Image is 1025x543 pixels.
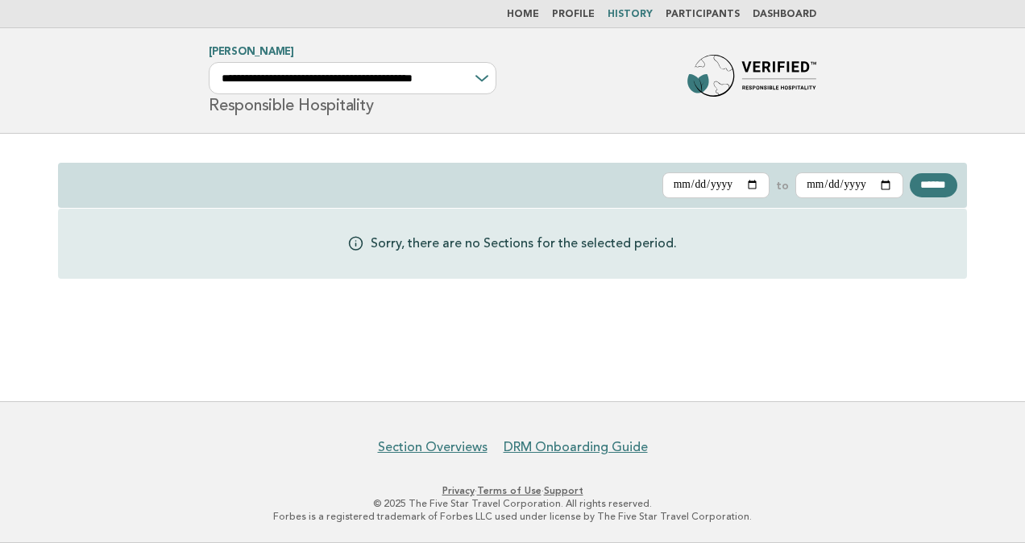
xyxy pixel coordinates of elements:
[378,439,488,455] a: Section Overviews
[477,485,542,496] a: Terms of Use
[666,10,740,19] a: Participants
[23,484,1002,497] p: · ·
[753,10,816,19] a: Dashboard
[507,10,539,19] a: Home
[442,485,475,496] a: Privacy
[552,10,595,19] a: Profile
[209,47,294,57] a: [PERSON_NAME]
[23,497,1002,510] p: © 2025 The Five Star Travel Corporation. All rights reserved.
[544,485,583,496] a: Support
[776,178,789,193] label: to
[371,234,677,253] p: Sorry, there are no Sections for the selected period.
[23,510,1002,523] p: Forbes is a registered trademark of Forbes LLC used under license by The Five Star Travel Corpora...
[608,10,653,19] a: History
[209,48,496,114] h1: Responsible Hospitality
[687,55,816,106] img: Forbes Travel Guide
[504,439,648,455] a: DRM Onboarding Guide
